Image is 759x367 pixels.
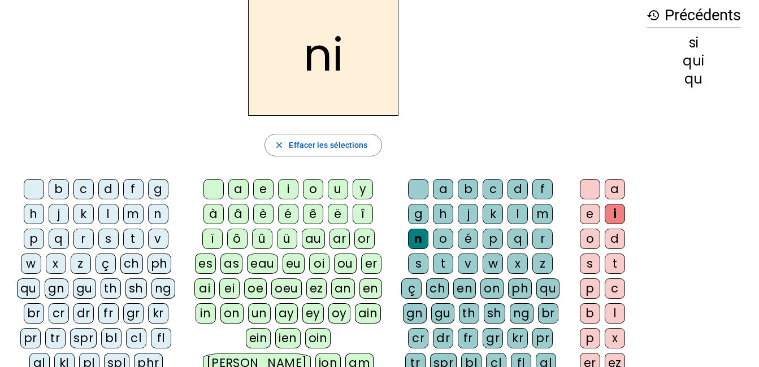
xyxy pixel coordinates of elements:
div: z [71,254,91,274]
div: er [361,254,381,274]
div: dr [433,328,453,348]
div: k [483,204,503,224]
div: e [253,179,274,199]
div: û [252,229,272,249]
div: a [433,179,453,199]
div: au [302,229,325,249]
div: pr [532,328,553,348]
div: b [49,179,69,199]
div: ng [510,303,534,324]
div: as [220,254,242,274]
div: qu [17,278,40,299]
div: g [148,179,168,199]
div: y [353,179,373,199]
div: f [123,179,144,199]
div: ai [194,278,215,299]
div: ch [120,254,143,274]
div: x [605,328,625,348]
div: é [458,229,478,249]
div: or [354,229,375,249]
div: l [605,303,625,324]
div: a [605,179,625,199]
div: ei [219,278,240,299]
div: on [220,303,244,324]
div: n [148,204,168,224]
div: pr [20,328,41,348]
div: i [278,179,298,199]
div: fr [98,303,119,324]
div: cl [126,328,146,348]
div: un [248,303,271,324]
div: sh [125,278,147,299]
div: ain [355,303,381,324]
div: o [580,229,600,249]
h3: Précédents [647,3,741,28]
div: è [253,204,274,224]
div: ï [202,229,223,249]
div: w [483,254,503,274]
div: ë [328,204,348,224]
div: ê [303,204,323,224]
div: c [73,179,94,199]
div: p [24,229,44,249]
div: ou [334,254,357,274]
div: o [303,179,323,199]
div: h [24,204,44,224]
div: in [196,303,216,324]
div: ç [401,278,422,299]
div: v [148,229,168,249]
div: q [49,229,69,249]
div: br [538,303,558,324]
div: qu [647,72,741,86]
div: ien [275,328,301,348]
div: ay [275,303,298,324]
div: oi [309,254,329,274]
div: th [459,303,479,324]
div: c [483,179,503,199]
div: es [195,254,216,274]
div: spr [70,328,97,348]
div: gu [431,303,454,324]
div: ein [246,328,271,348]
div: a [228,179,249,199]
div: q [508,229,528,249]
div: à [203,204,224,224]
div: c [605,278,625,299]
span: Effacer les sélections [289,138,367,152]
div: ph [148,254,171,274]
div: ch [426,278,449,299]
div: si [647,36,741,50]
div: oin [305,328,331,348]
div: x [508,254,528,274]
div: dr [73,303,94,324]
div: bl [101,328,122,348]
mat-icon: close [274,140,284,150]
div: d [605,229,625,249]
div: oy [328,303,350,324]
div: fl [151,328,171,348]
div: th [101,278,121,299]
div: n [408,229,428,249]
div: e [580,204,600,224]
div: b [580,303,600,324]
div: g [408,204,428,224]
div: p [580,328,600,348]
div: j [49,204,69,224]
div: z [532,254,553,274]
div: qu [536,278,560,299]
div: sh [484,303,505,324]
div: ü [277,229,297,249]
div: qui [647,54,741,68]
div: s [98,229,119,249]
div: gr [123,303,144,324]
button: Effacer les sélections [264,134,381,156]
div: s [580,254,600,274]
div: ph [508,278,532,299]
div: o [433,229,453,249]
div: tr [45,328,66,348]
div: k [73,204,94,224]
div: en [453,278,476,299]
div: eau [247,254,278,274]
div: br [24,303,44,324]
div: en [359,278,382,299]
